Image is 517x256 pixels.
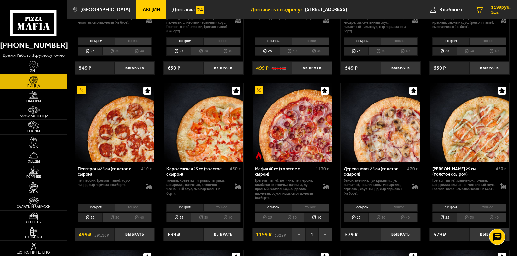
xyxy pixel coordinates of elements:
[191,213,216,222] li: 30
[344,166,405,177] div: Деревенская 25 см (толстое с сыром)
[75,83,155,162] a: АкционныйПепперони 25 см (толстое с сыром)
[345,65,358,71] span: 549 ₽
[457,213,482,222] li: 30
[275,232,286,237] s: 1322 ₽
[255,47,280,56] li: 25
[304,213,329,222] li: 40
[168,65,180,71] span: 659 ₽
[272,65,286,71] s: 591.16 ₽
[457,47,482,56] li: 30
[292,228,305,241] button: −
[432,47,457,56] li: 25
[344,47,368,56] li: 25
[168,232,180,237] span: 639 ₽
[305,4,408,16] span: Смоляная улица, 15
[432,37,469,45] li: с сыром
[196,6,204,14] img: 15daf4d41897b9f0e9f617042186c801.svg
[393,213,418,222] li: 40
[102,47,127,56] li: 30
[368,47,393,56] li: 30
[491,5,511,10] span: 1199 руб.
[280,213,304,222] li: 30
[115,228,155,241] button: Выбрать
[305,228,319,241] span: 1
[381,228,421,241] button: Выбрать
[255,178,318,200] p: [PERSON_NAME], ветчина, пепперони, колбаски охотничьи, паприка, лук красный, халапеньо, моцарелла...
[115,204,152,212] li: тонкое
[344,37,381,45] li: с сыром
[115,37,152,45] li: тонкое
[432,166,494,177] div: [PERSON_NAME] 25 см (толстое с сыром)
[204,61,243,75] button: Выбрать
[432,204,469,212] li: с сыром
[432,213,457,222] li: 25
[255,204,292,212] li: с сыром
[255,152,263,160] img: Острое блюдо
[115,61,155,75] button: Выбрать
[203,37,241,45] li: тонкое
[166,204,203,212] li: с сыром
[433,65,446,71] span: 659 ₽
[78,47,102,56] li: 25
[253,83,331,162] img: Мафия 40 см (толстое с сыром)
[172,7,195,12] span: Доставка
[78,37,115,45] li: с сыром
[251,7,305,12] span: Доставить по адресу:
[496,166,506,172] span: 420 г
[430,83,509,162] img: Чикен Ранч 25 см (толстое с сыром)
[166,166,228,177] div: Королевская 25 см (толстое с сыром)
[255,86,263,94] img: Акционный
[166,47,191,56] li: 25
[319,228,332,241] button: +
[164,83,243,162] img: Королевская 25 см (толстое с сыром)
[143,7,160,12] span: Акции
[191,47,216,56] li: 30
[381,37,418,45] li: тонкое
[393,47,418,56] li: 40
[469,37,507,45] li: тонкое
[127,213,152,222] li: 40
[77,86,86,94] img: Акционный
[216,47,241,56] li: 40
[166,178,229,196] p: томаты, креветка тигровая, паприка, моцарелла, пармезан, сливочно-чесночный соус, сыр пармезан (н...
[255,166,314,177] div: Мафия 40 см (толстое с сыром)
[344,12,406,33] p: цыпленок копченый, паприка, корнишоны, лук красный, халапеньо, моцарелла, сметанный соус, пикантн...
[79,232,91,237] span: 499 ₽
[78,166,139,177] div: Пепперони 25 см (толстое с сыром)
[292,61,332,75] button: Выбрать
[203,204,241,212] li: тонкое
[304,47,329,56] li: 40
[141,166,152,172] span: 410 г
[341,83,421,162] a: Деревенская 25 см (толстое с сыром)
[127,47,152,56] li: 40
[280,47,304,56] li: 30
[482,213,507,222] li: 40
[469,61,509,75] button: Выбрать
[429,83,510,162] a: Чикен Ранч 25 см (толстое с сыром)
[292,204,329,212] li: тонкое
[344,178,406,196] p: бекон, ветчина, лук красный, лук репчатый, шампиньоны, моцарелла, пармезан, соус-пицца, сыр парме...
[482,47,507,56] li: 40
[432,178,495,191] p: [PERSON_NAME], цыпленок, томаты, моцарелла, сливочно-чесночный соус, [PERSON_NAME], сыр пармезан ...
[80,7,130,12] span: [GEOGRAPHIC_DATA]
[381,61,421,75] button: Выбрать
[75,83,154,162] img: Пепперони 25 см (толстое с сыром)
[469,204,507,212] li: тонкое
[256,232,272,237] span: 1199 ₽
[292,37,329,45] li: тонкое
[344,204,381,212] li: с сыром
[78,204,115,212] li: с сыром
[166,213,191,222] li: 25
[166,12,229,33] p: цыпленок, [PERSON_NAME], [PERSON_NAME], [PERSON_NAME], пармезан, сливочно-чесночный соус, [PERSON...
[345,232,358,237] span: 579 ₽
[78,213,102,222] li: 25
[163,83,243,162] a: Королевская 25 см (толстое с сыром)
[381,204,418,212] li: тонкое
[256,65,269,71] span: 499 ₽
[344,213,368,222] li: 25
[216,213,241,222] li: 40
[341,83,420,162] img: Деревенская 25 см (толстое с сыром)
[491,10,511,14] span: 1 шт.
[255,37,292,45] li: с сыром
[305,4,408,16] input: Ваш адрес доставки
